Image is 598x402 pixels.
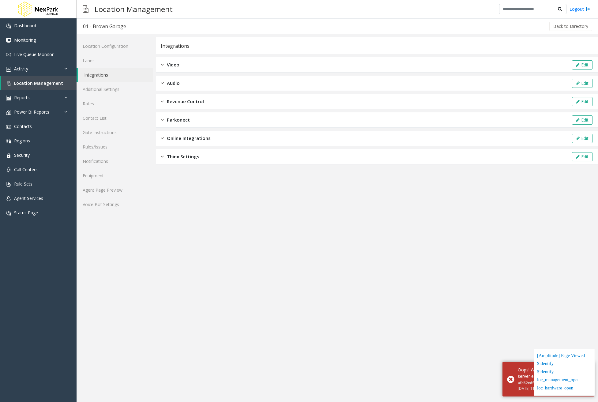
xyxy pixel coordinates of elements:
[83,22,126,30] div: 01 - Brown Garage
[518,380,584,385] a: afd62edf01bbba1d29ce8236af464013
[6,167,11,172] img: 'icon'
[167,61,179,68] span: Video
[14,23,36,28] span: Dashboard
[14,95,30,100] span: Reports
[14,80,63,86] span: Location Management
[161,98,164,105] img: closed
[167,98,204,105] span: Revenue Control
[167,116,190,123] span: Parkonect
[77,111,153,125] a: Contact List
[6,81,11,86] img: 'icon'
[6,124,11,129] img: 'icon'
[77,183,153,197] a: Agent Page Preview
[167,153,199,160] span: Thinx Settings
[537,352,592,360] div: [Amplitude] Page Viewed
[1,76,77,90] a: Location Management
[77,140,153,154] a: Rules/Issues
[6,153,11,158] img: 'icon'
[518,386,590,391] div: [DATE] 11:10:34 GMT
[14,195,43,201] span: Agent Services
[77,197,153,212] a: Voice Bot Settings
[6,38,11,43] img: 'icon'
[77,154,153,168] a: Notifications
[77,96,153,111] a: Rates
[537,385,592,393] div: loc_hardware_open
[572,115,592,125] button: Edit
[161,116,164,123] img: closed
[161,80,164,87] img: closed
[14,37,36,43] span: Monitoring
[549,22,592,31] button: Back to Directory
[77,168,153,183] a: Equipment
[537,376,592,385] div: loc_management_open
[14,167,38,172] span: Call Centers
[14,152,30,158] span: Security
[6,67,11,72] img: 'icon'
[537,368,592,377] div: $identify
[14,66,28,72] span: Activity
[78,68,153,82] a: Integrations
[6,24,11,28] img: 'icon'
[6,211,11,216] img: 'icon'
[572,152,592,161] button: Edit
[161,61,164,68] img: closed
[14,51,54,57] span: Live Queue Monitor
[518,366,590,379] div: Oops! We encountered an internal server error. Please try again later.
[167,135,211,142] span: Online Integrations
[6,52,11,57] img: 'icon'
[14,109,49,115] span: Power BI Reports
[77,39,153,53] a: Location Configuration
[161,135,164,142] img: closed
[77,125,153,140] a: Gate Instructions
[77,53,153,68] a: Lanes
[572,79,592,88] button: Edit
[14,138,30,144] span: Regions
[167,80,180,87] span: Audio
[6,182,11,187] img: 'icon'
[14,210,38,216] span: Status Page
[92,2,176,17] h3: Location Management
[161,42,190,50] div: Integrations
[572,97,592,106] button: Edit
[83,2,88,17] img: pageIcon
[6,139,11,144] img: 'icon'
[6,196,11,201] img: 'icon'
[570,6,590,12] a: Logout
[572,134,592,143] button: Edit
[161,153,164,160] img: closed
[537,360,592,368] div: $identify
[6,96,11,100] img: 'icon'
[14,181,32,187] span: Rule Sets
[14,123,32,129] span: Contacts
[572,60,592,70] button: Edit
[585,6,590,12] img: logout
[77,82,153,96] a: Additional Settings
[6,110,11,115] img: 'icon'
